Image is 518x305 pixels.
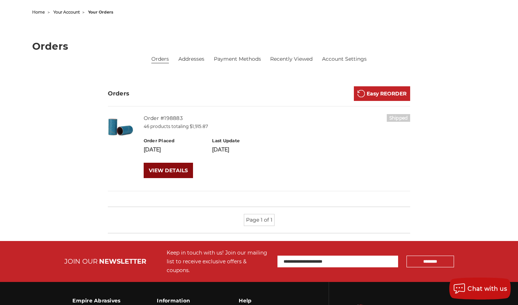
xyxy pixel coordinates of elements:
[64,257,98,266] span: JOIN OUR
[32,10,45,15] a: home
[144,163,193,178] a: VIEW DETAILS
[212,138,273,144] h6: Last Update
[449,278,511,300] button: Chat with us
[354,86,410,101] a: Easy REORDER
[32,41,486,51] h1: Orders
[244,214,275,226] li: Page 1 of 1
[108,114,133,140] img: 2" x 1-1/2" Spiral Bands Zirconia Aluminum
[212,146,229,153] span: [DATE]
[53,10,80,15] a: your account
[322,55,367,63] a: Account Settings
[108,89,130,98] h3: Orders
[468,285,507,292] span: Chat with us
[99,257,146,266] span: NEWSLETTER
[144,123,411,130] p: 46 products totaling $1,915.87
[270,55,313,63] a: Recently Viewed
[167,248,270,275] div: Keep in touch with us! Join our mailing list to receive exclusive offers & coupons.
[387,114,411,122] h6: Shipped
[151,55,169,63] li: Orders
[88,10,113,15] span: your orders
[214,55,261,63] a: Payment Methods
[178,55,204,63] a: Addresses
[144,138,205,144] h6: Order Placed
[144,146,161,153] span: [DATE]
[144,115,183,121] a: Order #198883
